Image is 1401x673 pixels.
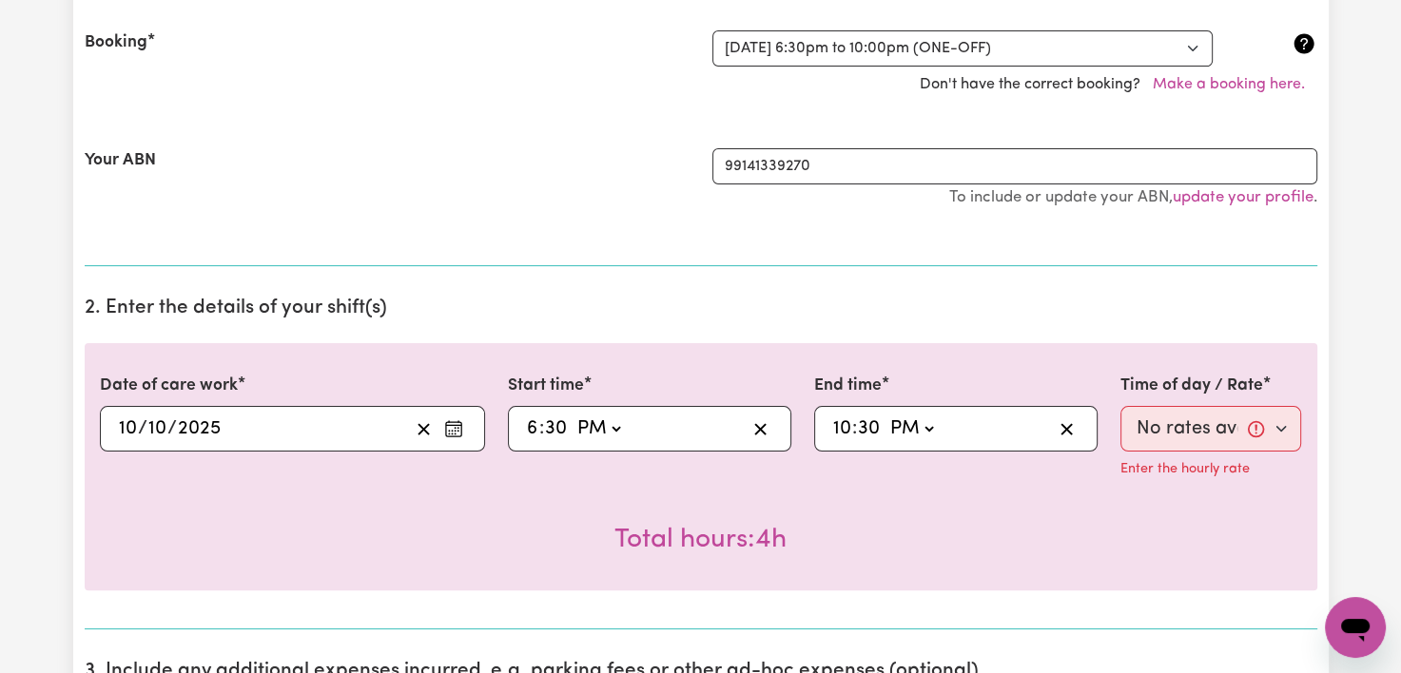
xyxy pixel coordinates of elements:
label: Start time [508,374,584,398]
input: -- [857,414,881,443]
input: -- [544,414,568,443]
p: Enter the hourly rate [1120,459,1250,480]
button: Clear date [409,414,438,443]
button: Enter the date of care work [438,414,469,443]
small: To include or update your ABN, . [949,189,1317,205]
span: Total hours worked: 4 hours [614,527,787,553]
input: ---- [177,414,222,443]
span: / [138,418,147,439]
input: -- [832,414,852,443]
span: : [539,418,544,439]
label: Booking [85,30,147,55]
label: Time of day / Rate [1120,374,1263,398]
label: Your ABN [85,148,156,173]
input: -- [118,414,138,443]
span: / [167,418,177,439]
a: update your profile [1173,189,1313,205]
input: -- [526,414,539,443]
span: : [852,418,857,439]
h2: 2. Enter the details of your shift(s) [85,297,1317,320]
iframe: Button to launch messaging window [1325,597,1386,658]
input: -- [147,414,167,443]
label: End time [814,374,882,398]
button: Make a booking here. [1140,67,1317,103]
label: Date of care work [100,374,238,398]
span: Don't have the correct booking? [920,77,1317,92]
